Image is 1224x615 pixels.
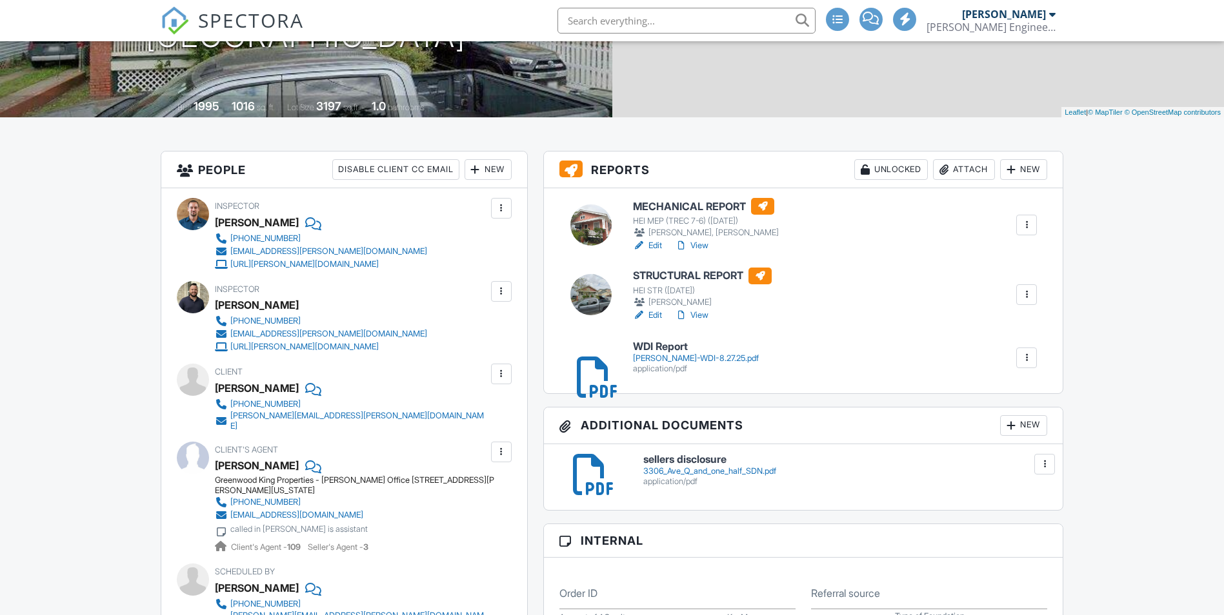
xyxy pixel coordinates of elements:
span: sq.ft. [343,102,359,112]
h3: Reports [544,151,1063,188]
div: [PERSON_NAME] [215,378,299,398]
div: [PHONE_NUMBER] [230,233,301,244]
span: Seller's Agent - [308,542,368,552]
input: Search everything... [557,8,816,34]
a: Leaflet [1065,108,1086,116]
a: [PHONE_NUMBER] [215,496,488,509]
a: [PHONE_NUMBER] [215,598,488,610]
div: [PERSON_NAME][EMAIL_ADDRESS][PERSON_NAME][DOMAIN_NAME] [230,411,488,431]
div: [PHONE_NUMBER] [230,497,301,507]
span: SPECTORA [198,6,304,34]
h6: MECHANICAL REPORT [633,198,779,215]
div: Attach [933,159,995,180]
div: HEI STR ([DATE]) [633,286,772,296]
div: [PERSON_NAME] [633,296,772,309]
div: [PHONE_NUMBER] [230,316,301,326]
h6: STRUCTURAL REPORT [633,268,772,284]
a: [PHONE_NUMBER] [215,232,427,245]
a: Edit [633,309,662,322]
a: WDI Report [PERSON_NAME]-WDI-8.27.25.pdf application/pdf [633,341,759,374]
span: Client's Agent [215,445,278,454]
div: [EMAIL_ADDRESS][PERSON_NAME][DOMAIN_NAME] [230,329,427,339]
a: [EMAIL_ADDRESS][PERSON_NAME][DOMAIN_NAME] [215,327,427,340]
a: STRUCTURAL REPORT HEI STR ([DATE]) [PERSON_NAME] [633,268,772,309]
div: [PERSON_NAME], [PERSON_NAME] [633,226,779,239]
div: [URL][PERSON_NAME][DOMAIN_NAME] [230,259,379,269]
a: © OpenStreetMap contributors [1125,108,1221,116]
div: Hedderman Engineering. INC. [927,21,1056,34]
a: [EMAIL_ADDRESS][PERSON_NAME][DOMAIN_NAME] [215,245,427,258]
span: sq. ft. [257,102,275,112]
span: bathrooms [388,102,425,112]
a: [PHONE_NUMBER] [215,398,488,411]
h3: Additional Documents [544,407,1063,444]
h6: sellers disclosure [643,454,1048,465]
div: [URL][PERSON_NAME][DOMAIN_NAME] [230,342,379,352]
div: [PERSON_NAME] [215,578,299,598]
h3: Internal [544,524,1063,558]
a: MECHANICAL REPORT HEI MEP (TREC 7-6) ([DATE]) [PERSON_NAME], [PERSON_NAME] [633,198,779,239]
div: [PHONE_NUMBER] [230,399,301,409]
div: [PHONE_NUMBER] [230,599,301,609]
label: Referral source [811,586,880,600]
a: sellers disclosure 3306_Ave_Q_and_one_half_SDN.pdf application/pdf [643,454,1048,487]
div: 1016 [232,99,255,113]
div: New [1000,159,1047,180]
div: | [1061,107,1224,118]
strong: 3 [363,542,368,552]
div: [PERSON_NAME] [215,213,299,232]
div: [EMAIL_ADDRESS][DOMAIN_NAME] [230,510,363,520]
span: Lot Size [287,102,314,112]
div: [EMAIL_ADDRESS][PERSON_NAME][DOMAIN_NAME] [230,246,427,257]
a: Edit [633,239,662,252]
div: 3306_Ave_Q_and_one_half_SDN.pdf [643,466,1048,476]
div: New [465,159,512,180]
div: 3197 [316,99,341,113]
div: called in [PERSON_NAME] is assistant [230,524,368,534]
span: Inspector [215,284,259,294]
div: application/pdf [643,476,1048,487]
img: The Best Home Inspection Software - Spectora [161,6,189,35]
div: Unlocked [854,159,928,180]
span: Client's Agent - [231,542,303,552]
span: Inspector [215,201,259,211]
a: SPECTORA [161,17,304,44]
div: [PERSON_NAME] [962,8,1046,21]
span: Scheduled By [215,567,275,576]
a: View [675,239,708,252]
h3: People [161,151,527,188]
div: Greenwood King Properties - [PERSON_NAME] Office [STREET_ADDRESS][PERSON_NAME][US_STATE] [215,475,498,496]
a: [PERSON_NAME][EMAIL_ADDRESS][PERSON_NAME][DOMAIN_NAME] [215,411,488,431]
div: [PERSON_NAME] [215,295,299,315]
a: View [675,309,708,322]
div: 1.0 [372,99,386,113]
label: Order ID [559,586,597,600]
div: application/pdf [633,364,759,374]
a: [PHONE_NUMBER] [215,315,427,327]
a: © MapTiler [1088,108,1123,116]
span: Client [215,367,243,376]
div: [PERSON_NAME]-WDI-8.27.25.pdf [633,353,759,364]
div: HEI MEP (TREC 7-6) ([DATE]) [633,216,779,226]
strong: 109 [287,542,301,552]
a: [EMAIL_ADDRESS][DOMAIN_NAME] [215,509,488,522]
a: [URL][PERSON_NAME][DOMAIN_NAME] [215,340,427,353]
a: [URL][PERSON_NAME][DOMAIN_NAME] [215,258,427,271]
div: Disable Client CC Email [332,159,459,180]
div: [PERSON_NAME] [215,456,299,475]
h6: WDI Report [633,341,759,353]
div: 1995 [194,99,219,113]
div: New [1000,415,1047,436]
span: Built [177,102,192,112]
